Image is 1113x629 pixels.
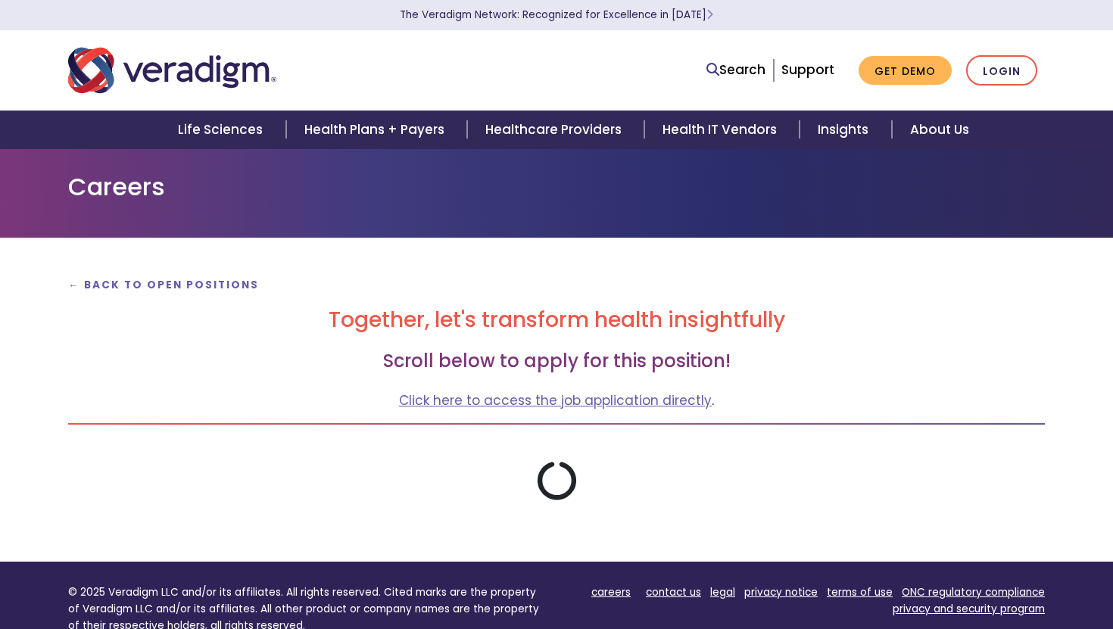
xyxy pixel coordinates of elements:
[744,585,818,599] a: privacy notice
[902,585,1045,599] a: ONC regulatory compliance
[68,45,276,95] img: Veradigm logo
[781,61,834,79] a: Support
[286,111,467,149] a: Health Plans + Payers
[800,111,891,149] a: Insights
[399,391,712,409] a: Click here to access the job application directly
[893,602,1045,616] a: privacy and security program
[160,111,285,149] a: Life Sciences
[68,350,1045,372] h3: Scroll below to apply for this position!
[710,585,735,599] a: legal
[966,55,1037,86] a: Login
[646,585,701,599] a: contact us
[706,8,713,22] span: Learn More
[68,391,1045,411] p: .
[644,111,800,149] a: Health IT Vendors
[706,60,765,80] a: Search
[68,278,259,292] a: ← Back to Open Positions
[591,585,631,599] a: careers
[400,8,713,22] a: The Veradigm Network: Recognized for Excellence in [DATE]Learn More
[68,173,1045,201] h1: Careers
[827,585,893,599] a: terms of use
[859,56,952,86] a: Get Demo
[68,307,1045,333] h2: Together, let's transform health insightfully
[892,111,987,149] a: About Us
[467,111,644,149] a: Healthcare Providers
